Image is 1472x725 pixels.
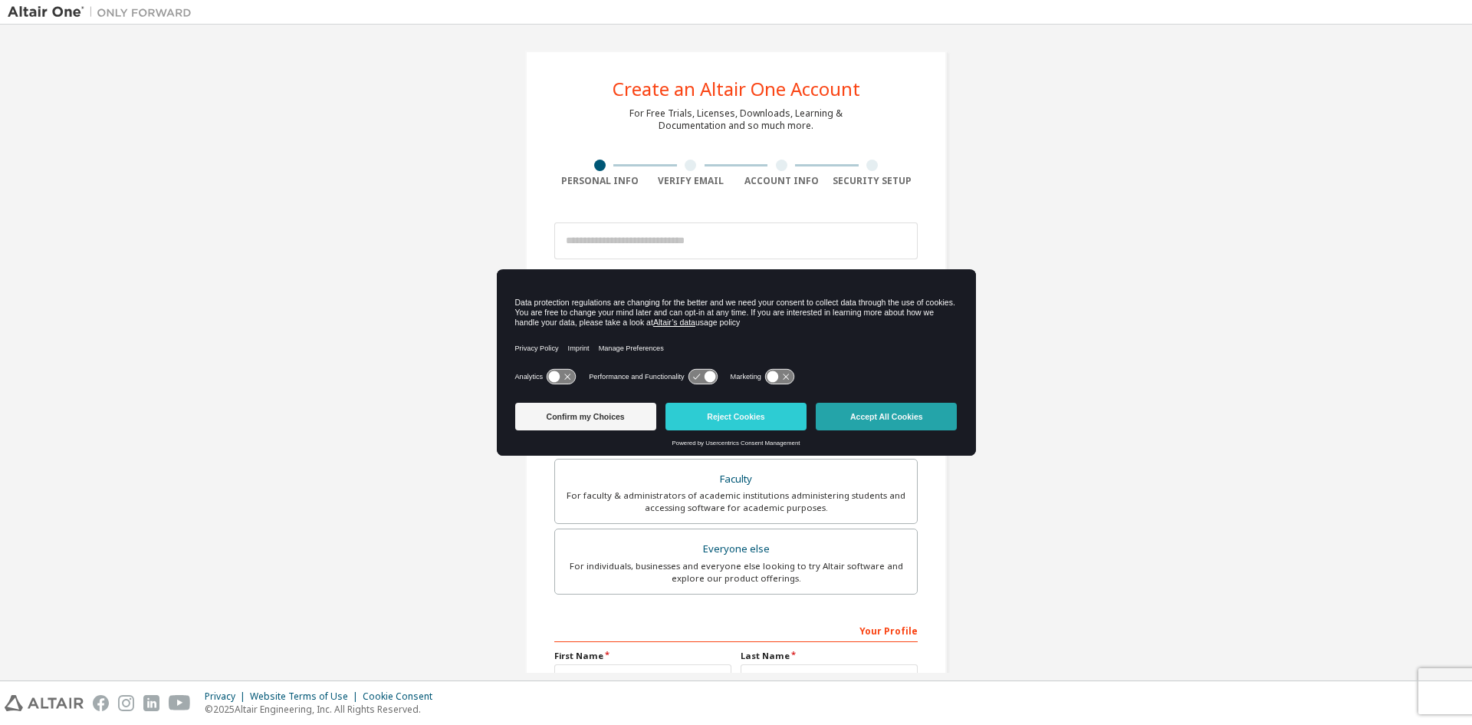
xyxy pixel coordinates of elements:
[554,650,731,662] label: First Name
[5,695,84,711] img: altair_logo.svg
[205,703,442,716] p: © 2025 Altair Engineering, Inc. All Rights Reserved.
[564,560,908,585] div: For individuals, businesses and everyone else looking to try Altair software and explore our prod...
[827,175,918,187] div: Security Setup
[93,695,109,711] img: facebook.svg
[564,539,908,560] div: Everyone else
[741,650,918,662] label: Last Name
[736,175,827,187] div: Account Info
[646,175,737,187] div: Verify Email
[613,80,860,98] div: Create an Altair One Account
[250,690,363,703] div: Website Terms of Use
[554,618,918,642] div: Your Profile
[8,5,199,20] img: Altair One
[629,107,843,132] div: For Free Trials, Licenses, Downloads, Learning & Documentation and so much more.
[143,695,159,711] img: linkedin.svg
[363,690,442,703] div: Cookie Consent
[169,695,191,711] img: youtube.svg
[554,175,646,187] div: Personal Info
[205,690,250,703] div: Privacy
[564,469,908,490] div: Faculty
[118,695,134,711] img: instagram.svg
[564,489,908,514] div: For faculty & administrators of academic institutions administering students and accessing softwa...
